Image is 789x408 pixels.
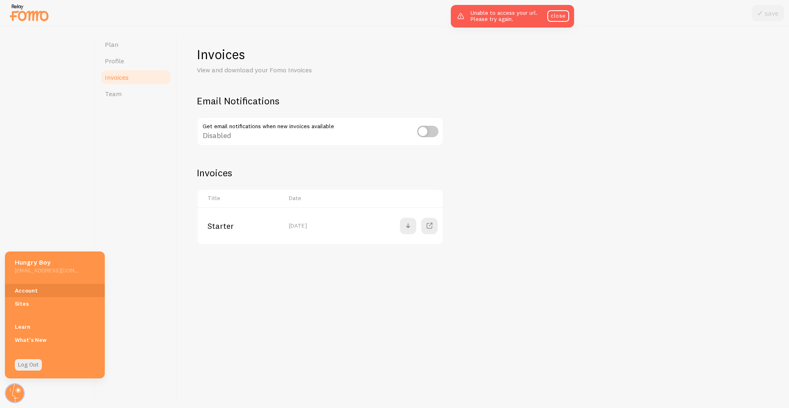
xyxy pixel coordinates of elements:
[5,297,105,310] a: Sites
[197,117,443,147] div: Disabled
[15,258,78,267] h5: Hungry Boy
[105,40,118,48] span: Plan
[15,267,78,274] h5: [EMAIL_ADDRESS][DOMAIN_NAME]
[284,190,343,207] th: Date
[105,57,124,65] span: Profile
[9,2,50,23] img: fomo-relay-logo-orange.svg
[100,53,172,69] a: Profile
[100,85,172,102] a: Team
[197,95,443,107] h2: Email Notifications
[5,320,105,333] a: Learn
[451,5,574,28] div: Unable to access your url. Please try again.
[100,36,172,53] a: Plan
[547,10,569,22] a: close
[284,207,343,244] td: [DATE]
[198,190,284,207] th: Title
[105,73,129,81] span: Invoices
[100,69,172,85] a: Invoices
[5,284,105,297] a: Account
[197,65,394,75] p: View and download your Fomo Invoices
[15,359,42,371] a: Log Out
[105,90,122,98] span: Team
[197,46,769,63] h1: Invoices
[5,333,105,346] a: What's New
[198,207,284,244] td: Starter
[197,166,769,179] h2: Invoices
